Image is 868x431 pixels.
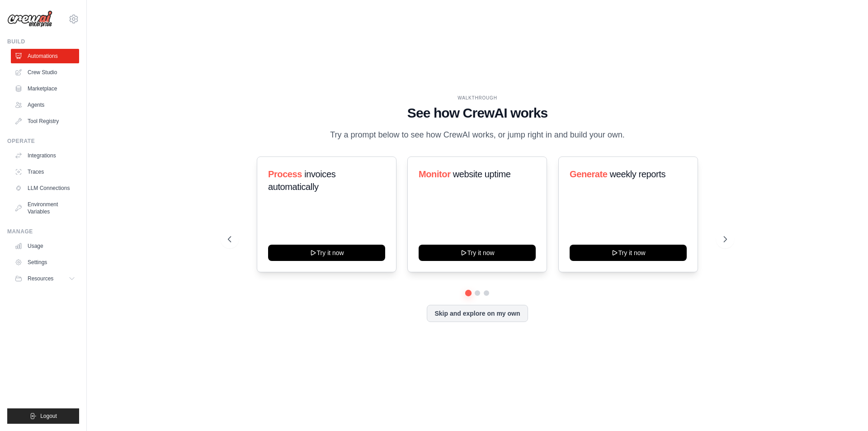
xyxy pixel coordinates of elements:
h1: See how CrewAI works [228,105,727,121]
a: Environment Variables [11,197,79,219]
a: Usage [11,239,79,253]
span: Process [268,169,302,179]
a: Automations [11,49,79,63]
button: Try it now [419,245,536,261]
span: Monitor [419,169,451,179]
a: Tool Registry [11,114,79,128]
a: Traces [11,165,79,179]
div: Manage [7,228,79,235]
div: Operate [7,137,79,145]
button: Resources [11,271,79,286]
a: Crew Studio [11,65,79,80]
img: Logo [7,10,52,28]
button: Skip and explore on my own [427,305,528,322]
p: Try a prompt below to see how CrewAI works, or jump right in and build your own. [325,128,629,142]
a: Settings [11,255,79,270]
a: Marketplace [11,81,79,96]
button: Try it now [268,245,385,261]
span: Logout [40,412,57,420]
div: WALKTHROUGH [228,95,727,101]
div: Build [7,38,79,45]
a: Agents [11,98,79,112]
span: Generate [570,169,608,179]
button: Logout [7,408,79,424]
a: LLM Connections [11,181,79,195]
span: Resources [28,275,53,282]
span: invoices automatically [268,169,335,192]
span: weekly reports [609,169,665,179]
a: Integrations [11,148,79,163]
button: Try it now [570,245,687,261]
span: website uptime [453,169,511,179]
